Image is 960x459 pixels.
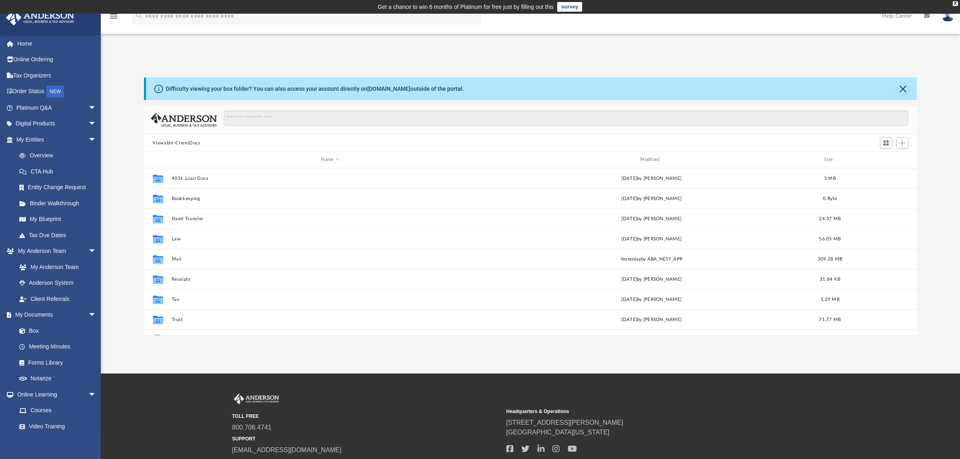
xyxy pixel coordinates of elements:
[819,236,841,241] span: 56.05 MB
[823,196,837,200] span: 0 Byte
[11,179,108,196] a: Entity Change Request
[147,156,167,163] div: id
[820,297,839,301] span: 3.29 MB
[11,418,100,434] a: Video Training
[817,257,842,261] span: 309.28 MB
[942,10,954,22] img: User Pic
[11,195,108,211] a: Binder Walkthrough
[232,413,501,420] small: TOLL FREE
[492,156,810,163] div: Modified
[11,355,100,371] a: Forms Library
[819,317,841,321] span: 71.77 MB
[6,131,108,148] a: My Entitiesarrow_drop_down
[11,323,100,339] a: Box
[88,116,104,132] span: arrow_drop_down
[493,296,810,303] div: [DATE] by [PERSON_NAME]
[11,148,108,164] a: Overview
[819,277,840,281] span: 31.84 KB
[171,196,489,201] button: Bookkeeping
[367,86,410,92] a: [DOMAIN_NAME]
[11,227,108,243] a: Tax Due Dates
[11,371,104,387] a: Notarize
[6,116,108,132] a: Digital Productsarrow_drop_down
[850,156,906,163] div: id
[88,386,104,403] span: arrow_drop_down
[814,156,846,163] div: Size
[493,255,810,263] div: by ABA_NEST_APP
[11,291,104,307] a: Client Referrals
[493,175,810,182] div: [DATE] by [PERSON_NAME]
[109,11,119,21] i: menu
[224,111,908,126] input: Search files and folders
[6,67,108,83] a: Tax Organizers
[171,176,489,181] button: 401k Loan Docs
[171,236,489,242] button: Law
[232,424,272,431] a: 800.706.4741
[88,243,104,260] span: arrow_drop_down
[620,257,641,261] span: yesterday
[11,211,104,227] a: My Blueprint
[6,100,108,116] a: Platinum Q&Aarrow_drop_down
[171,297,489,302] button: Tax
[88,100,104,116] span: arrow_drop_down
[11,339,104,355] a: Meeting Minutes
[6,386,104,403] a: Online Learningarrow_drop_down
[171,156,489,163] div: Name
[6,307,104,323] a: My Documentsarrow_drop_down
[493,215,810,222] div: [DATE] by [PERSON_NAME]
[6,83,108,100] a: Order StatusNEW
[88,131,104,148] span: arrow_drop_down
[166,85,464,93] div: Difficulty viewing your box folder? You can also access your account directly on outside of the p...
[171,216,489,221] button: Deed Transfer
[506,419,623,426] a: [STREET_ADDRESS][PERSON_NAME]
[11,259,100,275] a: My Anderson Team
[232,394,281,404] img: Anderson Advisors Platinum Portal
[6,35,108,52] a: Home
[819,216,841,221] span: 24.37 MB
[171,257,489,262] button: Mail
[378,2,554,12] div: Get a chance to win 6 months of Platinum for free just by filling out this
[232,446,342,453] a: [EMAIL_ADDRESS][DOMAIN_NAME]
[152,140,200,147] button: Viewable-ClientDocs
[46,86,64,98] div: NEW
[493,275,810,283] div: [DATE] by [PERSON_NAME]
[880,137,892,148] button: Switch to Grid View
[824,176,836,180] span: 3 MB
[493,316,810,323] div: [DATE] by [PERSON_NAME]
[493,195,810,202] div: [DATE] by [PERSON_NAME]
[11,403,104,419] a: Courses
[506,408,775,415] small: Headquarters & Operations
[6,243,104,259] a: My Anderson Teamarrow_drop_down
[232,435,501,442] small: SUPPORT
[897,83,908,94] button: Close
[11,163,108,179] a: CTA Hub
[171,277,489,282] button: Receipts
[506,429,610,436] a: [GEOGRAPHIC_DATA][US_STATE]
[493,235,810,242] div: [DATE] by [PERSON_NAME]
[135,11,144,20] i: search
[953,1,958,6] div: close
[88,307,104,323] span: arrow_drop_down
[144,168,917,335] div: grid
[557,2,582,12] a: survey
[4,10,77,25] img: Anderson Advisors Platinum Portal
[11,275,104,291] a: Anderson System
[109,15,119,21] a: menu
[6,52,108,68] a: Online Ordering
[896,137,908,148] button: Add
[171,317,489,322] button: Trust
